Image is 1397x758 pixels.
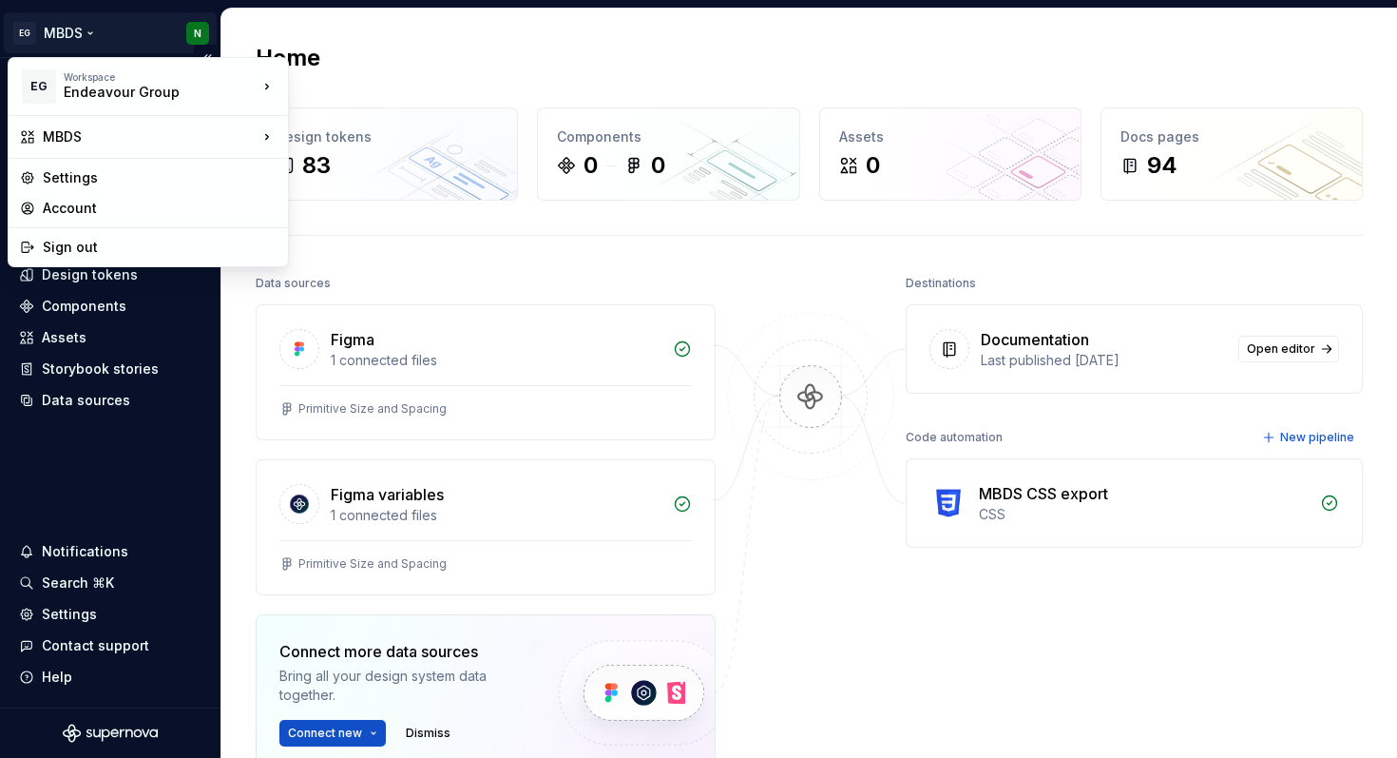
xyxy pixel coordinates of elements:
[43,199,277,218] div: Account
[64,71,258,83] div: Workspace
[43,168,277,187] div: Settings
[43,127,258,146] div: MBDS
[22,69,56,104] div: EG
[64,83,225,102] div: Endeavour Group
[43,238,277,257] div: Sign out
